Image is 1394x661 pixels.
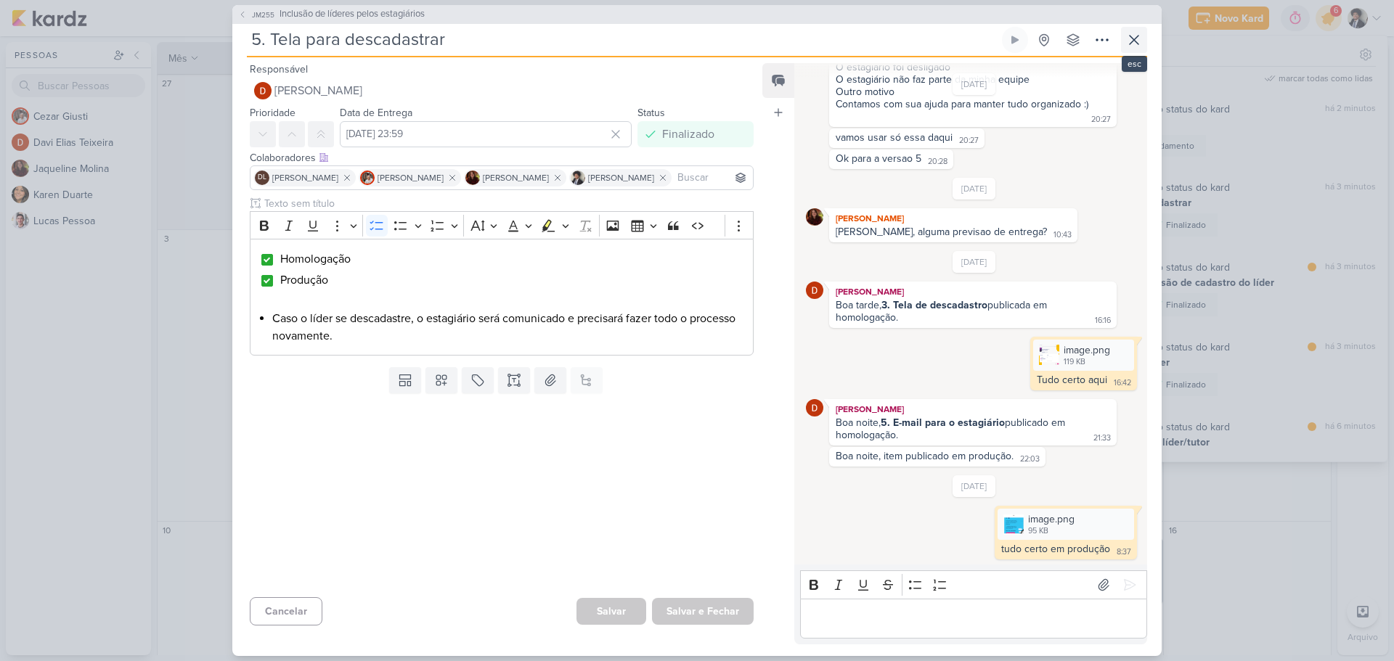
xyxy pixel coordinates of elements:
[806,208,823,226] img: Jaqueline Molina
[250,597,322,625] button: Cancelar
[881,416,1005,429] strong: 5. E-mail para o estagiário
[250,211,754,239] div: Editor toolbar
[258,174,266,181] p: DL
[637,107,665,119] label: Status
[272,171,338,184] span: [PERSON_NAME]
[1114,377,1131,389] div: 16:42
[340,121,632,147] input: Select a date
[465,171,480,185] img: Jaqueline Molina
[800,599,1147,639] div: Editor editing area: main
[836,152,921,165] div: Ok para a versao 5
[1033,340,1134,371] div: image.png
[1003,514,1024,535] img: lZsvlthTt6nfZyh9IxTDbGB0u5NU25GYL8J7S5r3.png
[250,78,754,104] button: [PERSON_NAME]
[280,252,351,266] span: Homologação
[340,107,412,119] label: Data de Entrega
[836,98,1088,110] div: Contamos com sua ajuda para manter tudo organizado :)
[836,86,1110,98] div: Outro motivo
[274,82,362,99] span: [PERSON_NAME]
[836,131,953,144] div: vamos usar só essa daqui
[637,121,754,147] button: Finalizado
[250,239,754,356] div: Editor editing area: main
[588,171,654,184] span: [PERSON_NAME]
[261,196,754,211] input: Texto sem título
[1009,34,1021,46] div: Ligar relógio
[272,310,746,345] li: Caso o líder se descadastre, o estagiário será comunicado e precisará fazer todo o processo novam...
[836,73,1110,86] div: O estagiário não faz parte da minha equipe
[832,284,1114,299] div: [PERSON_NAME]
[1001,543,1110,555] div: tudo certo em produção
[1028,512,1075,527] div: image.png
[1064,356,1110,368] div: 119 KB
[836,61,1110,73] div: O estagiário foi desligado
[998,509,1134,540] div: image.png
[1028,525,1075,537] div: 95 KB
[836,450,1014,462] div: Boa noite, item publicado em produção.
[836,299,1050,324] div: Boa tarde, publicada em homologação.
[1091,114,1111,126] div: 20:27
[360,171,375,185] img: Cezar Giusti
[959,135,979,147] div: 20:27
[662,126,714,143] div: Finalizado
[836,226,1047,238] div: [PERSON_NAME], alguma previsao de entrega?
[1039,345,1059,365] img: tlXS36i3jaatYXAfad8PAZftADUx8PPC0nTm4mcM.png
[250,63,308,75] label: Responsável
[250,150,754,165] div: Colaboradores
[250,107,295,119] label: Prioridade
[254,82,272,99] img: Davi Elias Teixeira
[1064,342,1110,358] div: image.png
[832,402,1114,416] div: [PERSON_NAME]
[1093,432,1111,444] div: 21:33
[1053,229,1072,241] div: 10:43
[1095,315,1111,327] div: 16:16
[928,156,947,168] div: 20:28
[255,171,269,185] div: Danilo Leite
[378,171,444,184] span: [PERSON_NAME]
[881,299,987,311] strong: 3. Tela de descadastro
[1020,453,1040,465] div: 22:03
[571,171,585,185] img: Pedro Luahn Simões
[800,570,1147,599] div: Editor toolbar
[1037,374,1107,386] div: Tudo certo aqui
[674,169,750,186] input: Buscar
[280,273,328,287] span: Produção
[806,399,823,416] img: Davi Elias Teixeira
[1122,56,1147,72] div: esc
[1117,546,1131,558] div: 8:37
[832,211,1075,226] div: [PERSON_NAME]
[483,171,549,184] span: [PERSON_NAME]
[806,282,823,299] img: Davi Elias Teixeira
[836,416,1068,441] div: Boa noite, publicado em homologação.
[247,27,999,53] input: Kard Sem Título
